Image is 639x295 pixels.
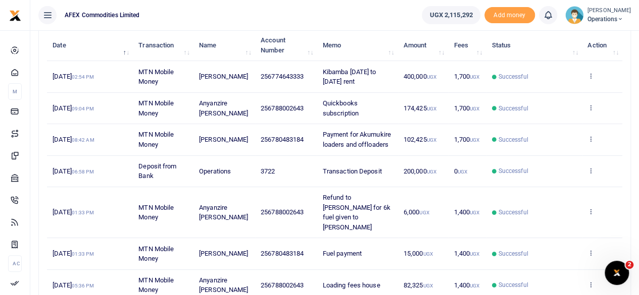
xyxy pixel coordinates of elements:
span: Refund to [PERSON_NAME] for 6k fuel given to [PERSON_NAME] [323,194,390,231]
th: Status: activate to sort column ascending [486,30,582,61]
small: 02:54 PM [72,74,94,80]
th: Amount: activate to sort column ascending [398,30,449,61]
li: Wallet ballance [418,6,484,24]
small: UGX [426,106,436,111]
a: profile-user [PERSON_NAME] Operations [565,6,631,24]
span: 102,425 [404,136,436,143]
small: 09:04 PM [72,106,94,111]
span: 1,700 [454,136,479,143]
span: Anyanzire [PERSON_NAME] [199,204,248,221]
span: Deposit from Bank [138,162,176,180]
span: [DATE] [53,167,93,175]
span: Successful [498,280,528,289]
span: 256774643333 [261,73,304,80]
span: Successful [498,166,528,175]
span: Payment for Akumukire loaders and offloaders [323,131,391,148]
span: Successful [498,208,528,217]
span: MTN Mobile Money [138,68,174,86]
span: 1,400 [454,208,479,216]
span: Add money [484,7,535,24]
li: M [8,83,22,100]
img: profile-user [565,6,583,24]
small: UGX [470,251,479,257]
span: MTN Mobile Money [138,276,174,294]
span: [PERSON_NAME] [199,136,248,143]
span: MTN Mobile Money [138,245,174,263]
small: UGX [426,137,436,143]
span: [PERSON_NAME] [199,73,248,80]
small: UGX [426,74,436,80]
small: 08:42 AM [72,137,94,143]
span: Quickbooks subscription [323,99,359,117]
span: 2 [625,261,633,269]
span: [DATE] [53,104,93,112]
small: UGX [470,283,479,288]
span: Kibamba [DATE] to [DATE] rent [323,68,376,86]
span: Anyanzire [PERSON_NAME] [199,276,248,294]
span: 256788002643 [261,281,304,289]
span: 1,400 [454,250,479,257]
li: Ac [8,255,22,272]
span: Operations [587,15,631,24]
a: UGX 2,115,292 [422,6,480,24]
span: 6,000 [404,208,429,216]
th: Date: activate to sort column descending [47,30,133,61]
span: 256788002643 [261,104,304,112]
small: UGX [419,210,429,215]
small: [PERSON_NAME] [587,7,631,15]
span: 0 [454,167,467,175]
span: Successful [498,135,528,144]
span: 256788002643 [261,208,304,216]
small: 01:33 PM [72,251,94,257]
span: Transaction Deposit [323,167,382,175]
span: Successful [498,249,528,258]
small: UGX [470,106,479,111]
span: Operations [199,167,231,175]
span: AFEX Commodities Limited [61,11,143,20]
span: 1,400 [454,281,479,289]
small: UGX [426,169,436,174]
span: MTN Mobile Money [138,204,174,221]
span: [DATE] [53,250,93,257]
span: [DATE] [53,73,93,80]
li: Toup your wallet [484,7,535,24]
th: Memo: activate to sort column ascending [317,30,398,61]
span: Successful [498,72,528,81]
span: 256780483184 [261,136,304,143]
iframe: Intercom live chat [605,261,629,285]
th: Name: activate to sort column ascending [193,30,255,61]
span: 200,000 [404,167,436,175]
span: 256780483184 [261,250,304,257]
a: Add money [484,11,535,18]
small: UGX [470,137,479,143]
small: 01:33 PM [72,210,94,215]
span: Successful [498,104,528,113]
span: MTN Mobile Money [138,99,174,117]
span: Fuel payment [323,250,362,257]
th: Fees: activate to sort column ascending [448,30,486,61]
span: 1,700 [454,73,479,80]
span: 174,425 [404,104,436,112]
span: 1,700 [454,104,479,112]
th: Transaction: activate to sort column ascending [133,30,193,61]
span: 400,000 [404,73,436,80]
small: 06:58 PM [72,169,94,174]
small: UGX [423,251,432,257]
span: [DATE] [53,136,94,143]
span: [PERSON_NAME] [199,250,248,257]
span: Loading fees house [323,281,380,289]
span: 3722 [261,167,275,175]
span: 15,000 [404,250,433,257]
a: logo-small logo-large logo-large [9,11,21,19]
small: UGX [458,169,467,174]
th: Account Number: activate to sort column ascending [255,30,317,61]
span: MTN Mobile Money [138,131,174,148]
th: Action: activate to sort column ascending [582,30,622,61]
img: logo-small [9,10,21,22]
small: 05:36 PM [72,283,94,288]
span: Anyanzire [PERSON_NAME] [199,99,248,117]
span: [DATE] [53,281,93,289]
span: UGX 2,115,292 [429,10,472,20]
span: 82,325 [404,281,433,289]
small: UGX [470,74,479,80]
